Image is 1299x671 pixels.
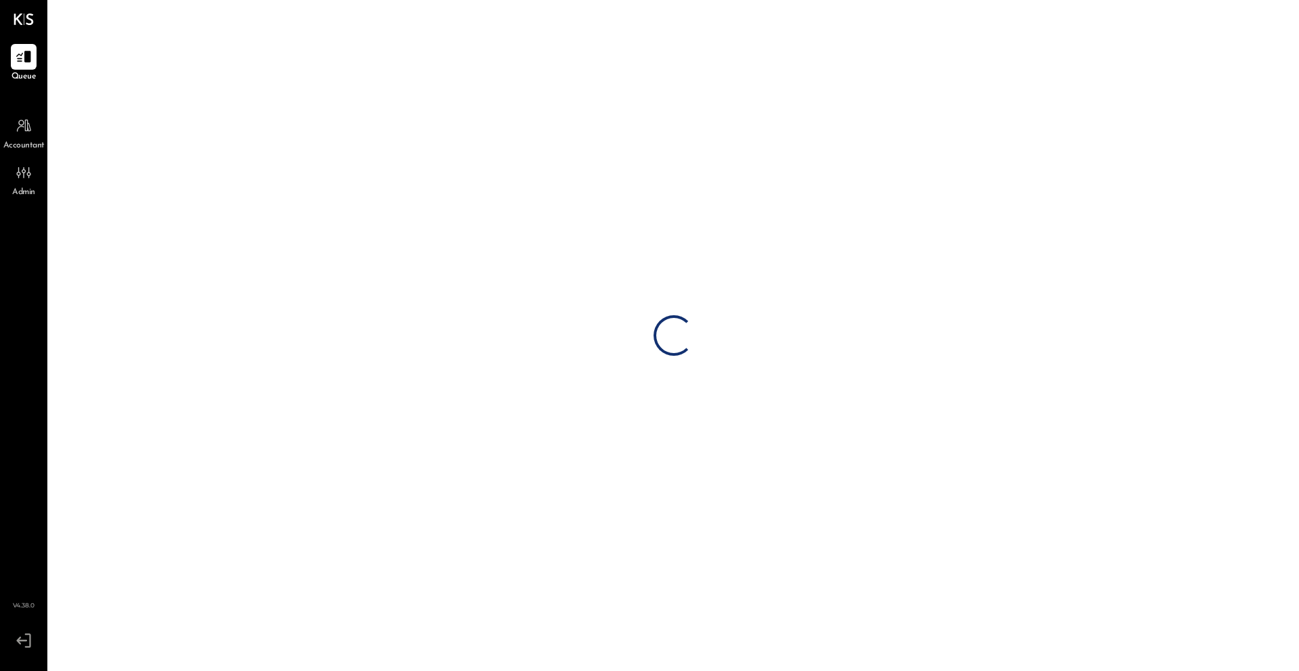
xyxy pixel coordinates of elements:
span: Admin [12,187,35,199]
a: Accountant [1,113,47,152]
span: Queue [12,71,37,83]
span: Accountant [3,140,45,152]
a: Admin [1,160,47,199]
a: Queue [1,44,47,83]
